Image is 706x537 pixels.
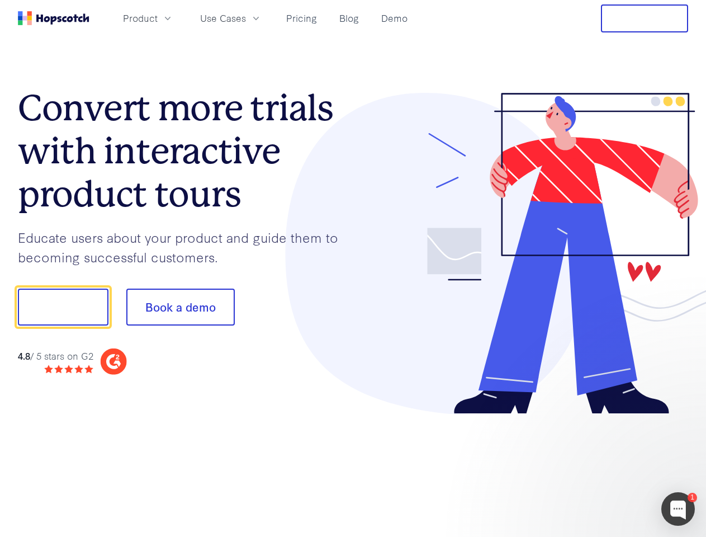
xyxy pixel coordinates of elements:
a: Pricing [282,9,321,27]
a: Demo [377,9,412,27]
button: Free Trial [601,4,688,32]
button: Product [116,9,180,27]
button: Use Cases [193,9,268,27]
span: Product [123,11,158,25]
a: Blog [335,9,363,27]
button: Book a demo [126,289,235,326]
span: Use Cases [200,11,246,25]
p: Educate users about your product and guide them to becoming successful customers. [18,228,353,266]
h1: Convert more trials with interactive product tours [18,87,353,215]
button: Show me! [18,289,108,326]
div: 1 [688,493,697,502]
strong: 4.8 [18,349,30,362]
div: / 5 stars on G2 [18,349,93,363]
a: Home [18,11,89,25]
